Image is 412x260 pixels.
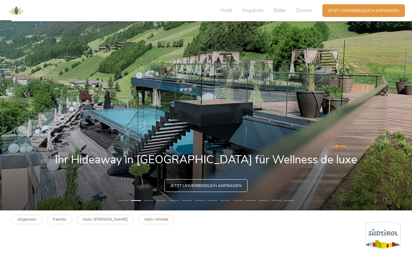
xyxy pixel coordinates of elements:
a: Aktiv [PERSON_NAME] [77,215,134,224]
img: Südtirol [365,222,401,250]
a: AMONTI & LUNARIS Wellnessresort [6,9,27,12]
a: Familie [47,215,72,224]
span: Jetzt unverbindlich anfragen [328,8,399,14]
b: Familie [53,216,66,222]
a: Allgemein [11,215,43,224]
b: Aktiv Winter [144,216,168,222]
span: Bilder [273,7,286,14]
a: Aktiv Winter [138,215,174,224]
span: Jetzt unverbindlich anfragen [170,183,242,189]
span: Zimmer [296,7,312,14]
b: Allgemein [17,216,36,222]
span: Angebote [242,7,264,14]
b: Aktiv [PERSON_NAME] [83,216,128,222]
span: Hotel [220,7,232,14]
